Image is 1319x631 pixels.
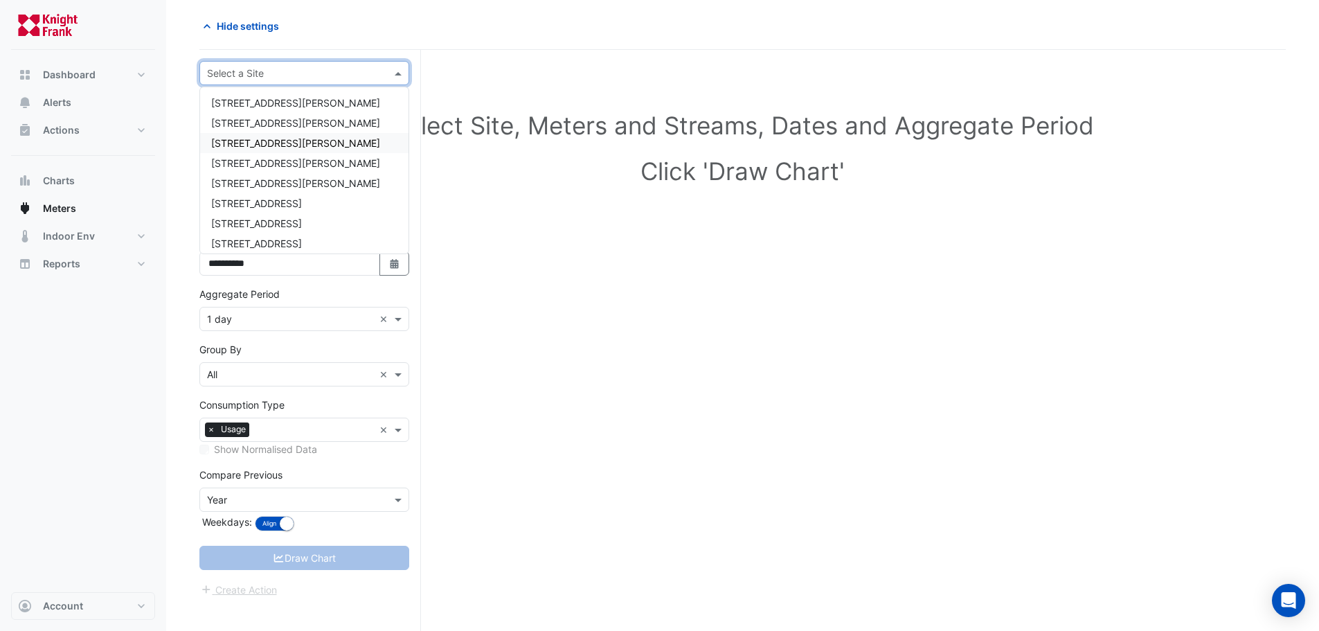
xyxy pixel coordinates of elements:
app-icon: Alerts [18,96,32,109]
span: [STREET_ADDRESS][PERSON_NAME] [211,97,380,109]
label: Aggregate Period [199,287,280,301]
span: [STREET_ADDRESS][PERSON_NAME] [211,157,380,169]
label: Compare Previous [199,468,282,482]
span: Dashboard [43,68,96,82]
label: Consumption Type [199,398,285,412]
button: Dashboard [11,61,155,89]
app-icon: Meters [18,202,32,215]
span: [STREET_ADDRESS] [211,217,302,229]
app-icon: Charts [18,174,32,188]
span: Actions [43,123,80,137]
span: [STREET_ADDRESS][PERSON_NAME] [211,117,380,129]
button: Alerts [11,89,155,116]
h1: Click 'Draw Chart' [222,157,1264,186]
app-icon: Reports [18,257,32,271]
span: Indoor Env [43,229,95,243]
span: [STREET_ADDRESS][PERSON_NAME] [211,177,380,189]
label: Group By [199,342,242,357]
span: [STREET_ADDRESS] [211,197,302,209]
span: Reports [43,257,80,271]
button: Meters [11,195,155,222]
button: Hide settings [199,14,288,38]
span: Clear [379,312,391,326]
button: Charts [11,167,155,195]
button: Actions [11,116,155,144]
button: Reports [11,250,155,278]
label: Weekdays: [199,515,252,529]
app-icon: Dashboard [18,68,32,82]
fa-icon: Select Date [388,258,401,269]
span: Usage [217,423,249,436]
button: Account [11,592,155,620]
span: Meters [43,202,76,215]
app-icon: Indoor Env [18,229,32,243]
div: Select meters or streams to enable normalisation [199,442,409,456]
app-escalated-ticket-create-button: Please correct errors first [199,583,278,594]
app-icon: Actions [18,123,32,137]
span: × [205,423,217,436]
h1: Select Site, Meters and Streams, Dates and Aggregate Period [222,111,1264,140]
span: Clear [379,423,391,437]
span: Hide settings [217,19,279,33]
button: Indoor Env [11,222,155,250]
img: Company Logo [17,11,79,39]
label: Show Normalised Data [214,442,317,456]
ng-dropdown-panel: Options list [199,87,409,254]
span: Account [43,599,83,613]
span: [STREET_ADDRESS][PERSON_NAME] [211,137,380,149]
div: Open Intercom Messenger [1272,584,1305,617]
span: Clear [379,367,391,382]
span: Charts [43,174,75,188]
span: [STREET_ADDRESS] [211,238,302,249]
span: Alerts [43,96,71,109]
